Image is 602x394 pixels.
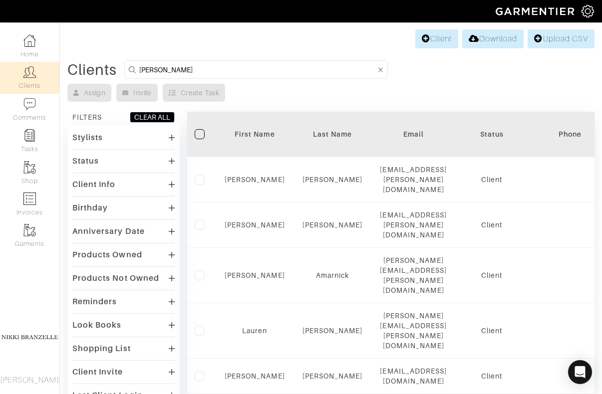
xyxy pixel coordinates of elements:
[316,271,349,279] a: Amarnick
[380,255,447,295] div: [PERSON_NAME][EMAIL_ADDRESS][PERSON_NAME][DOMAIN_NAME]
[72,367,123,377] div: Client Invite
[23,34,36,47] img: dashboard-icon-dbcd8f5a0b271acd01030246c82b418ddd0df26cd7fceb0bd07c9910d44c42f6.png
[528,29,595,48] a: Upload CSV
[568,360,592,384] div: Open Intercom Messenger
[72,112,102,122] div: FILTERS
[380,210,447,240] div: [EMAIL_ADDRESS][PERSON_NAME][DOMAIN_NAME]
[72,250,142,260] div: Products Owned
[302,176,363,184] a: [PERSON_NAME]
[225,221,285,229] a: [PERSON_NAME]
[23,98,36,110] img: comment-icon-a0a6a9ef722e966f86d9cbdc48e553b5cf19dbc54f86b18d962a5391bc8f6eb6.png
[462,220,522,230] div: Client
[72,203,108,213] div: Birthday
[225,129,285,139] div: First Name
[582,5,594,17] img: gear-icon-white-bd11855cb880d31180b6d7d6211b90ccbf57a29d726f0c71d8c61bd08dd39cc2.png
[380,311,447,351] div: [PERSON_NAME][EMAIL_ADDRESS][PERSON_NAME][DOMAIN_NAME]
[225,271,285,279] a: [PERSON_NAME]
[462,129,522,139] div: Status
[415,29,458,48] a: Client
[462,270,522,280] div: Client
[23,224,36,236] img: garments-icon-b7da505a4dc4fd61783c78ac3ca0ef83fa9d6f193b1c9dc38574b1d14d53ca28.png
[72,226,145,236] div: Anniversary Date
[300,129,365,139] div: Last Name
[242,327,267,335] a: Lauren
[72,273,159,283] div: Products Not Owned
[67,65,117,75] div: Clients
[302,221,363,229] a: [PERSON_NAME]
[380,129,447,139] div: Email
[462,326,522,336] div: Client
[302,372,363,380] a: [PERSON_NAME]
[23,193,36,205] img: orders-icon-0abe47150d42831381b5fb84f609e132dff9fe21cb692f30cb5eec754e2cba89.png
[302,327,363,335] a: [PERSON_NAME]
[380,165,447,195] div: [EMAIL_ADDRESS][PERSON_NAME][DOMAIN_NAME]
[130,112,175,123] button: CLEAR ALL
[72,320,122,330] div: Look Books
[72,133,103,143] div: Stylists
[72,156,99,166] div: Status
[72,297,117,307] div: Reminders
[454,112,529,157] th: Toggle SortBy
[72,344,131,354] div: Shopping List
[23,66,36,78] img: clients-icon-6bae9207a08558b7cb47a8932f037763ab4055f8c8b6bfacd5dc20c3e0201464.png
[462,29,524,48] a: Download
[462,175,522,185] div: Client
[23,129,36,142] img: reminder-icon-8004d30b9f0a5d33ae49ab947aed9ed385cf756f9e5892f1edd6e32f2345188e.png
[293,112,373,157] th: Toggle SortBy
[225,176,285,184] a: [PERSON_NAME]
[23,161,36,174] img: garments-icon-b7da505a4dc4fd61783c78ac3ca0ef83fa9d6f193b1c9dc38574b1d14d53ca28.png
[462,371,522,381] div: Client
[380,366,447,386] div: [EMAIL_ADDRESS][DOMAIN_NAME]
[217,112,293,157] th: Toggle SortBy
[491,2,582,20] img: garmentier-logo-header-white-b43fb05a5012e4ada735d5af1a66efaba907eab6374d6393d1fbf88cb4ef424d.png
[72,180,116,190] div: Client Info
[134,112,170,122] div: CLEAR ALL
[225,372,285,380] a: [PERSON_NAME]
[139,63,376,76] input: Search by name, email, phone, city, or state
